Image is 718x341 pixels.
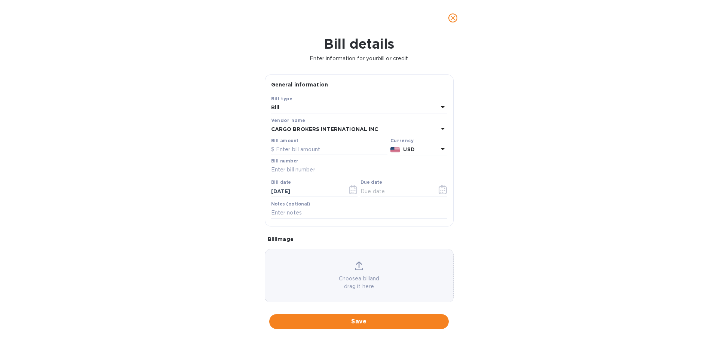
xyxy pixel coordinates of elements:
label: Bill amount [271,138,298,143]
b: Vendor name [271,118,306,123]
label: Bill number [271,159,298,163]
span: Save [275,317,443,326]
b: USD [403,146,414,152]
label: Notes (optional) [271,202,310,206]
b: CARGO BROKERS INTERNATIONAL INC [271,126,378,132]
label: Bill date [271,180,291,185]
input: $ Enter bill amount [271,144,387,155]
b: General information [271,82,328,88]
p: Choose a bill and drag it here [265,275,453,290]
input: Select date [271,186,342,197]
input: Due date [360,186,431,197]
h1: Bill details [6,36,712,52]
img: USD [390,147,401,152]
p: Enter information for your bill or credit [6,55,712,63]
b: Bill [271,104,280,110]
input: Enter notes [271,207,447,219]
input: Enter bill number [271,164,447,176]
b: Currency [390,138,414,143]
button: Save [269,314,449,329]
label: Due date [360,180,382,185]
button: close [444,9,462,27]
b: Bill type [271,96,293,101]
p: Bill image [268,235,451,243]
